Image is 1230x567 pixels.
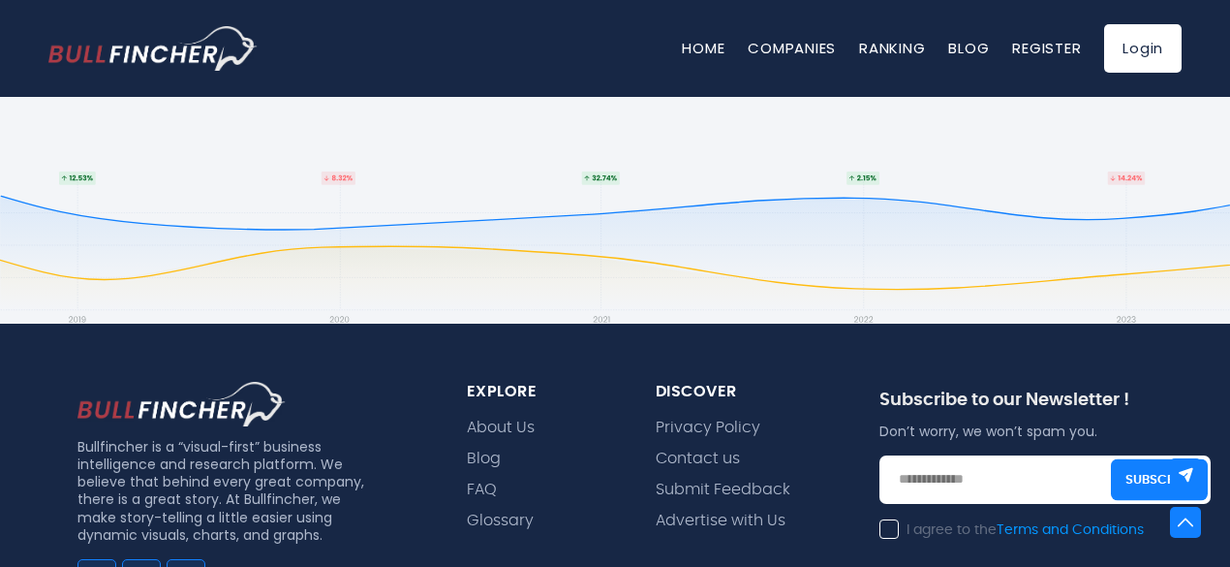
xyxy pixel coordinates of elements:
[467,382,609,402] div: explore
[656,512,785,530] a: Advertise with Us
[656,450,740,468] a: Contact us
[1111,458,1208,500] button: Subscribe
[48,26,257,71] a: Go to homepage
[879,390,1211,422] div: Subscribe to our Newsletter !
[77,438,372,544] p: Bullfincher is a “visual-first” business intelligence and research platform. We believe that behi...
[656,382,833,402] div: Discover
[77,382,286,426] img: footer logo
[948,38,989,58] a: Blog
[656,419,760,437] a: Privacy Policy
[879,423,1211,440] p: Don’t worry, we won’t spam you.
[467,481,497,499] a: FAQ
[748,38,836,58] a: Companies
[467,512,534,530] a: Glossary
[656,481,790,499] a: Submit Feedback
[1104,24,1182,73] a: Login
[467,419,535,437] a: About Us
[48,26,258,71] img: Bullfincher logo
[682,38,724,58] a: Home
[1012,38,1081,58] a: Register
[859,38,925,58] a: Ranking
[997,523,1144,537] a: Terms and Conditions
[467,450,501,468] a: Blog
[879,521,1144,539] label: I agree to the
